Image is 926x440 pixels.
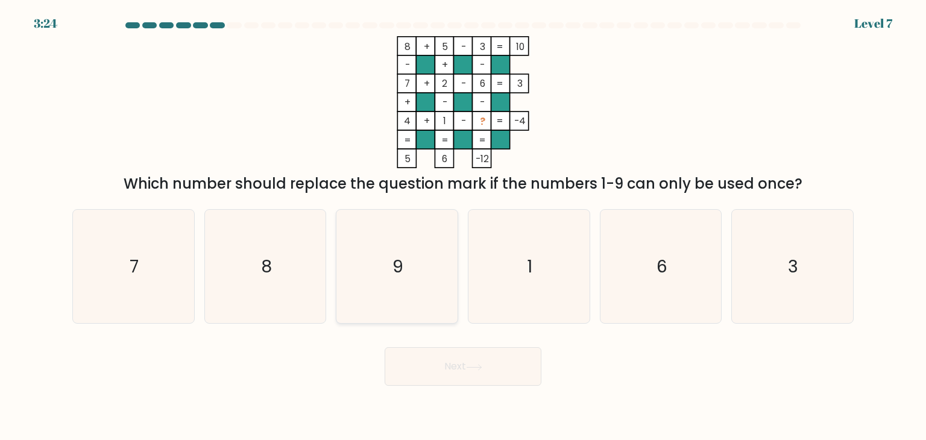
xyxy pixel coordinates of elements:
[393,254,404,278] text: 9
[404,134,411,146] tspan: =
[496,115,503,127] tspan: =
[443,96,447,108] tspan: -
[461,115,466,127] tspan: -
[496,40,503,53] tspan: =
[442,152,447,165] tspan: 6
[480,115,485,128] tspan: ?
[443,115,446,127] tspan: 1
[441,134,449,146] tspan: =
[789,254,799,278] text: 3
[404,115,411,127] tspan: 4
[657,254,667,278] text: 6
[480,40,485,53] tspan: 3
[442,58,448,71] tspan: +
[517,77,523,90] tspan: 3
[405,77,410,90] tspan: 7
[479,134,486,146] tspan: =
[405,152,411,165] tspan: 5
[461,40,466,53] tspan: -
[130,254,139,278] text: 7
[496,77,503,90] tspan: =
[34,14,57,33] div: 3:24
[480,77,485,90] tspan: 6
[424,77,430,90] tspan: +
[442,40,448,53] tspan: 5
[514,115,526,127] tspan: -4
[480,58,485,71] tspan: -
[405,58,410,71] tspan: -
[854,14,892,33] div: Level 7
[461,77,466,90] tspan: -
[405,96,411,108] tspan: +
[442,77,447,90] tspan: 2
[424,40,430,53] tspan: +
[405,40,411,53] tspan: 8
[528,254,533,278] text: 1
[261,254,272,278] text: 8
[476,152,489,165] tspan: -12
[516,40,524,53] tspan: 10
[424,115,430,127] tspan: +
[385,347,541,386] button: Next
[480,96,485,108] tspan: -
[80,173,846,195] div: Which number should replace the question mark if the numbers 1-9 can only be used once?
